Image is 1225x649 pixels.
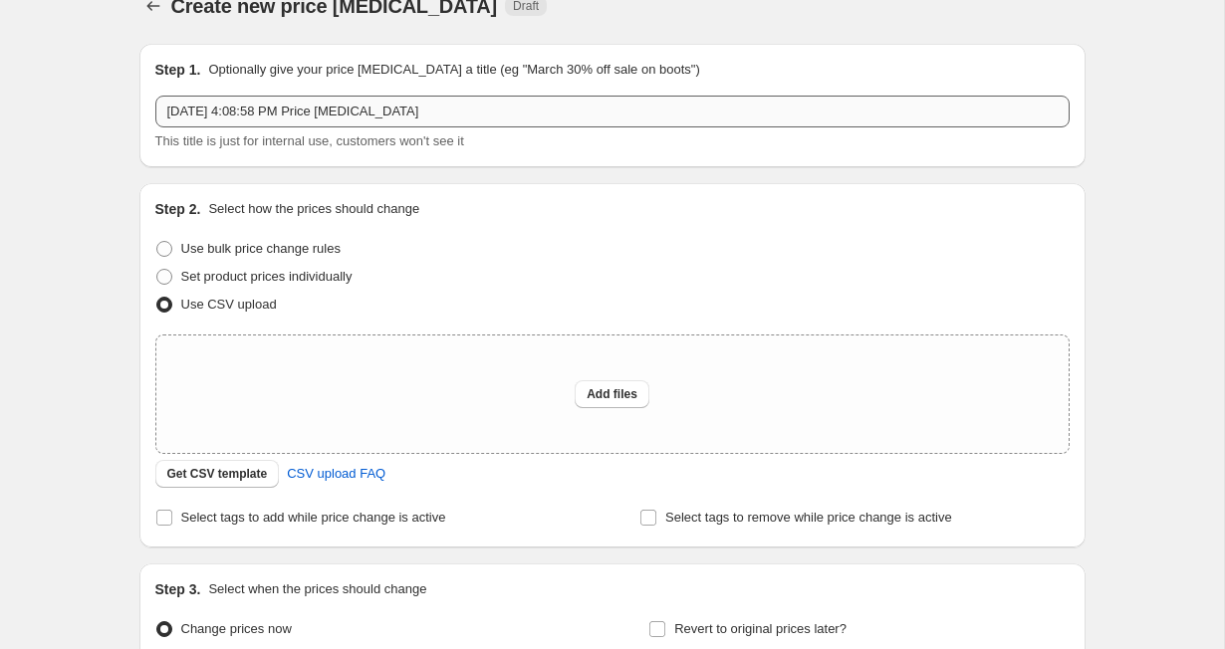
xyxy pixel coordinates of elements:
[575,380,649,408] button: Add files
[181,297,277,312] span: Use CSV upload
[208,60,699,80] p: Optionally give your price [MEDICAL_DATA] a title (eg "March 30% off sale on boots")
[181,510,446,525] span: Select tags to add while price change is active
[208,199,419,219] p: Select how the prices should change
[155,133,464,148] span: This title is just for internal use, customers won't see it
[155,60,201,80] h2: Step 1.
[208,579,426,599] p: Select when the prices should change
[155,199,201,219] h2: Step 2.
[167,466,268,482] span: Get CSV template
[287,464,385,484] span: CSV upload FAQ
[275,458,397,490] a: CSV upload FAQ
[665,510,952,525] span: Select tags to remove while price change is active
[155,579,201,599] h2: Step 3.
[181,269,353,284] span: Set product prices individually
[155,96,1070,127] input: 30% off holiday sale
[674,621,847,636] span: Revert to original prices later?
[181,621,292,636] span: Change prices now
[181,241,341,256] span: Use bulk price change rules
[587,386,637,402] span: Add files
[155,460,280,488] button: Get CSV template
